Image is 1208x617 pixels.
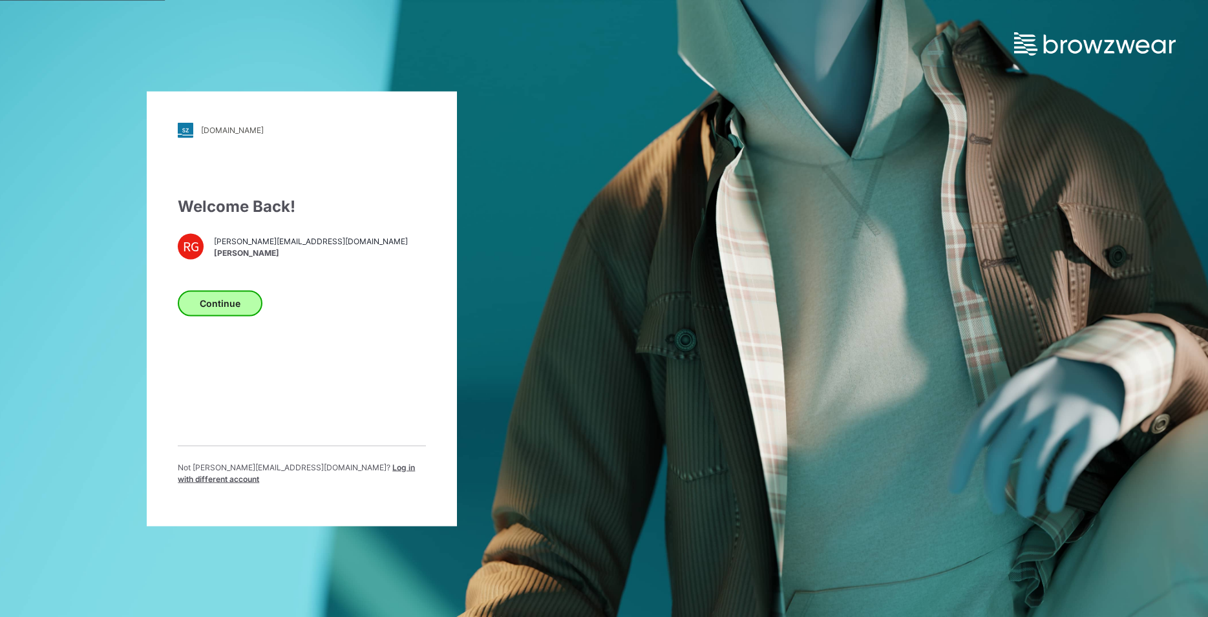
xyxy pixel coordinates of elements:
img: stylezone-logo.562084cfcfab977791bfbf7441f1a819.svg [178,122,193,138]
button: Continue [178,290,262,316]
p: Not [PERSON_NAME][EMAIL_ADDRESS][DOMAIN_NAME] ? [178,461,426,485]
div: Welcome Back! [178,194,426,218]
a: [DOMAIN_NAME] [178,122,426,138]
img: browzwear-logo.e42bd6dac1945053ebaf764b6aa21510.svg [1014,32,1176,56]
div: [DOMAIN_NAME] [201,125,264,135]
div: RG [178,233,204,259]
span: [PERSON_NAME] [214,247,408,259]
span: [PERSON_NAME][EMAIL_ADDRESS][DOMAIN_NAME] [214,236,408,247]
